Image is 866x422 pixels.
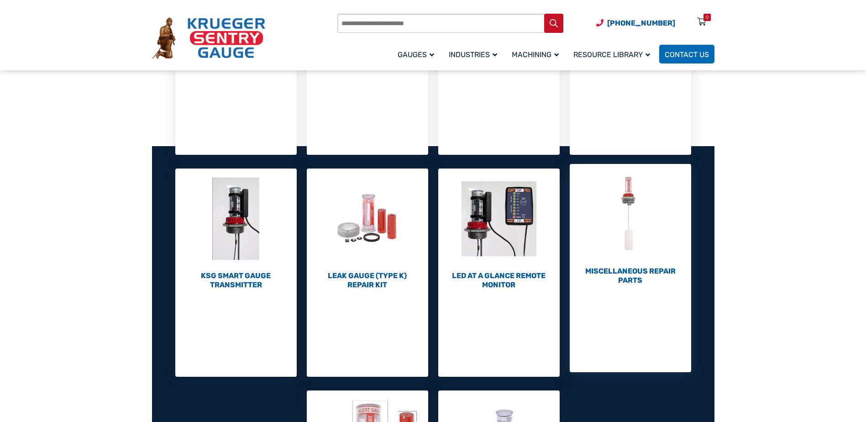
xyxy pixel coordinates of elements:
[570,164,691,264] img: Miscellaneous Repair Parts
[443,43,506,65] a: Industries
[307,271,428,290] h2: Leak Gauge (Type K) Repair Kit
[659,45,714,63] a: Contact Us
[175,271,297,290] h2: KSG Smart Gauge Transmitter
[438,271,560,290] h2: LED At A Glance Remote Monitor
[175,169,297,290] a: Visit product category KSG Smart Gauge Transmitter
[607,19,675,27] span: [PHONE_NUMBER]
[449,50,497,59] span: Industries
[307,169,428,269] img: Leak Gauge (Type K) Repair Kit
[596,17,675,29] a: Phone Number (920) 434-8860
[706,14,709,21] div: 0
[307,169,428,290] a: Visit product category Leak Gauge (Type K) Repair Kit
[152,17,265,59] img: Krueger Sentry Gauge
[175,169,297,269] img: KSG Smart Gauge Transmitter
[512,50,559,59] span: Machining
[568,43,659,65] a: Resource Library
[506,43,568,65] a: Machining
[392,43,443,65] a: Gauges
[665,50,709,59] span: Contact Us
[573,50,650,59] span: Resource Library
[438,169,560,290] a: Visit product category LED At A Glance Remote Monitor
[438,169,560,269] img: LED At A Glance Remote Monitor
[398,50,434,59] span: Gauges
[570,164,691,285] a: Visit product category Miscellaneous Repair Parts
[570,267,691,285] h2: Miscellaneous Repair Parts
